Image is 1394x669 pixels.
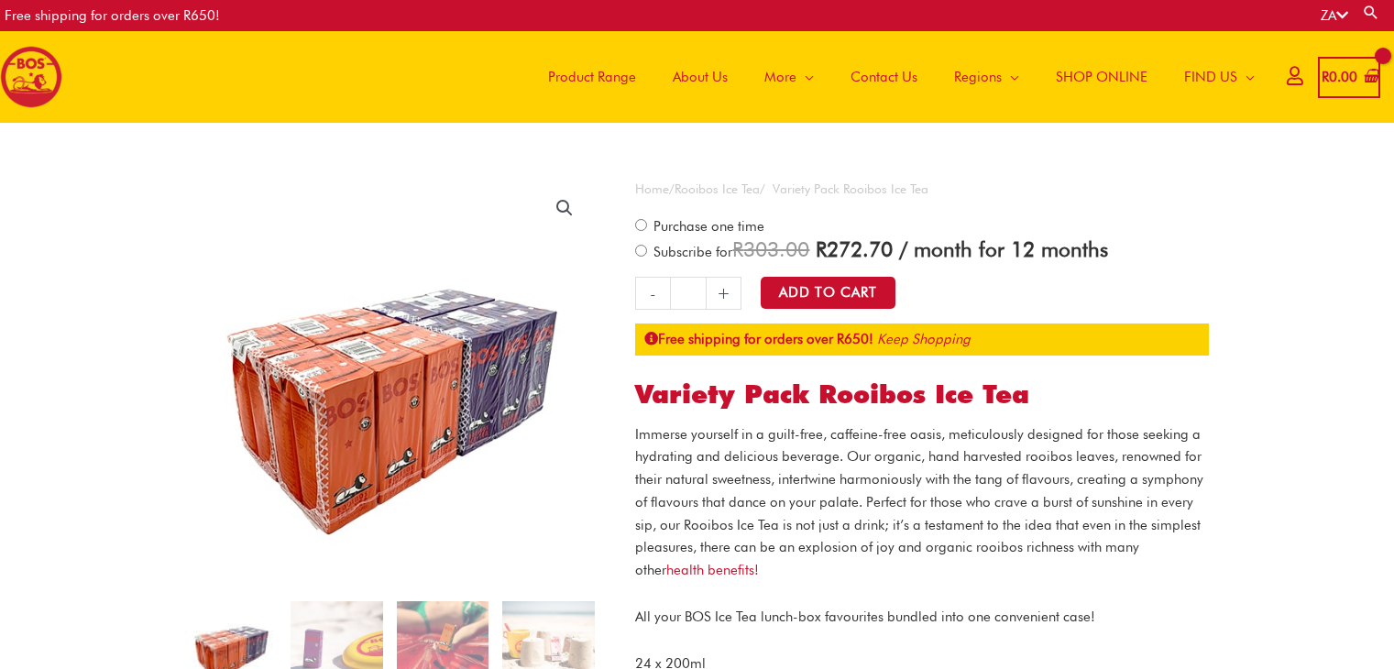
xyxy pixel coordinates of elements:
a: View full-screen image gallery [548,192,581,225]
button: Add to Cart [761,277,895,309]
input: Subscribe for / month for 12 months [635,245,647,257]
span: R [732,236,743,261]
a: About Us [654,31,746,123]
span: / month for 12 months [899,236,1108,261]
input: Purchase one time [635,219,647,231]
bdi: 0.00 [1322,69,1357,85]
span: Product Range [548,49,636,104]
a: View Shopping Cart, empty [1318,57,1380,98]
a: Regions [936,31,1037,123]
a: More [746,31,832,123]
a: + [707,277,741,310]
span: FIND US [1184,49,1237,104]
a: Contact Us [832,31,936,123]
a: SHOP ONLINE [1037,31,1166,123]
p: Immerse yourself in a guilt-free, caffeine-free oasis, meticulously designed for those seeking a ... [635,423,1209,582]
span: R [1322,69,1329,85]
h1: Variety Pack Rooibos Ice Tea [635,379,1209,411]
nav: Breadcrumb [635,178,1209,201]
strong: Free shipping for orders over R650! [644,331,873,347]
span: About Us [673,49,728,104]
a: Product Range [530,31,654,123]
a: ZA [1321,7,1348,24]
span: SHOP ONLINE [1056,49,1147,104]
img: Variety Pack Rooibos Ice Tea [185,178,595,587]
span: Contact Us [851,49,917,104]
span: 272.70 [816,236,893,261]
span: Purchase one time [651,218,764,235]
span: R [816,236,827,261]
a: Home [635,181,669,196]
span: Regions [954,49,1002,104]
a: health benefits! [666,562,759,578]
span: More [764,49,796,104]
a: Search button [1362,4,1380,21]
a: Keep Shopping [877,331,971,347]
span: 303.00 [732,236,809,261]
input: Product quantity [670,277,706,310]
span: Subscribe for [651,244,1108,260]
a: - [635,277,670,310]
p: All your BOS Ice Tea lunch-box favourites bundled into one convenient case! [635,606,1209,629]
nav: Site Navigation [516,31,1273,123]
a: Rooibos Ice Tea [675,181,760,196]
